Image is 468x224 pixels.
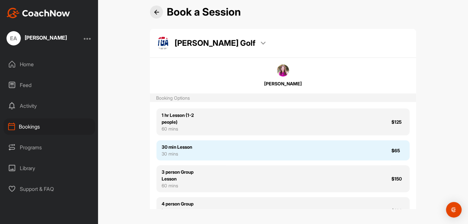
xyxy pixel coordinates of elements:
p: [PERSON_NAME] Golf [175,38,255,49]
img: square_2dd9e276ef850c3ad5178ae2eb03d38f.jpg [277,64,289,77]
div: Activity [4,98,95,114]
div: $150 [391,175,404,182]
div: Feed [4,77,95,93]
div: $160 [391,207,404,214]
div: Open Intercom Messenger [446,202,462,218]
div: Booking Options [156,94,190,101]
div: 60 mins [162,125,208,132]
div: [PERSON_NAME] [25,35,67,40]
div: Programs [4,139,95,156]
div: Bookings [4,118,95,135]
div: Library [4,160,95,176]
div: Home [4,56,95,72]
div: 30 mins [162,150,192,157]
h2: Book a Session [167,6,241,19]
img: Back [154,10,159,15]
img: CoachNow [6,8,70,18]
img: dropdown_arrow [261,42,265,45]
div: $125 [391,118,404,125]
div: 60 mins [162,182,208,189]
div: 3 person Group Lesson [162,168,208,182]
div: 30 min Lesson [162,143,192,150]
div: $65 [391,147,404,154]
div: 1 hr Lesson (1-2 people) [162,112,208,125]
div: Support & FAQ [4,181,95,197]
img: facility_logo [156,37,169,50]
div: EA [6,31,21,45]
div: [PERSON_NAME] [170,80,396,87]
div: 4 person Group Lesson [162,200,208,214]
